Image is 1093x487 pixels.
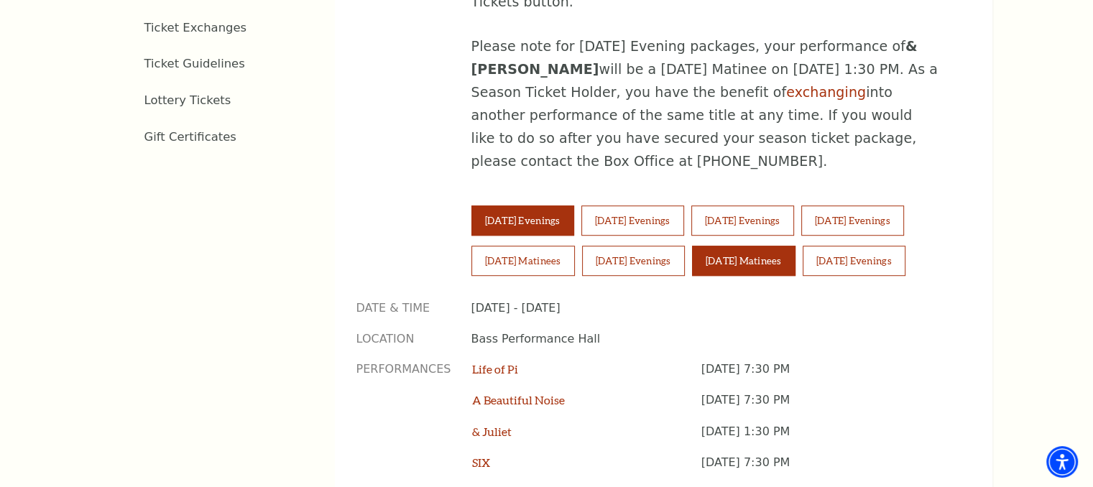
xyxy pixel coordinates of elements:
[471,205,574,236] button: [DATE] Evenings
[144,93,231,107] a: Lottery Tickets
[472,362,518,376] a: Life of Pi
[1046,446,1078,478] div: Accessibility Menu
[692,246,795,276] button: [DATE] Matinees
[701,361,949,392] p: [DATE] 7:30 PM
[144,21,247,34] a: Ticket Exchanges
[701,424,949,455] p: [DATE] 1:30 PM
[701,392,949,423] p: [DATE] 7:30 PM
[691,205,794,236] button: [DATE] Evenings
[472,455,490,469] a: SIX
[803,246,905,276] button: [DATE] Evenings
[701,455,949,486] p: [DATE] 7:30 PM
[581,205,684,236] button: [DATE] Evenings
[582,246,685,276] button: [DATE] Evenings
[471,246,575,276] button: [DATE] Matinees
[472,393,565,407] a: A Beautiful Noise
[356,300,450,316] p: Date & Time
[801,205,904,236] button: [DATE] Evenings
[144,130,236,144] a: Gift Certificates
[786,84,866,100] a: exchanging
[472,425,512,438] a: & Juliet
[471,331,949,347] p: Bass Performance Hall
[356,331,450,347] p: Location
[471,300,949,316] p: [DATE] - [DATE]
[471,35,938,173] p: Please note for [DATE] Evening packages, your performance of will be a [DATE] Matinee on [DATE] 1...
[144,57,245,70] a: Ticket Guidelines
